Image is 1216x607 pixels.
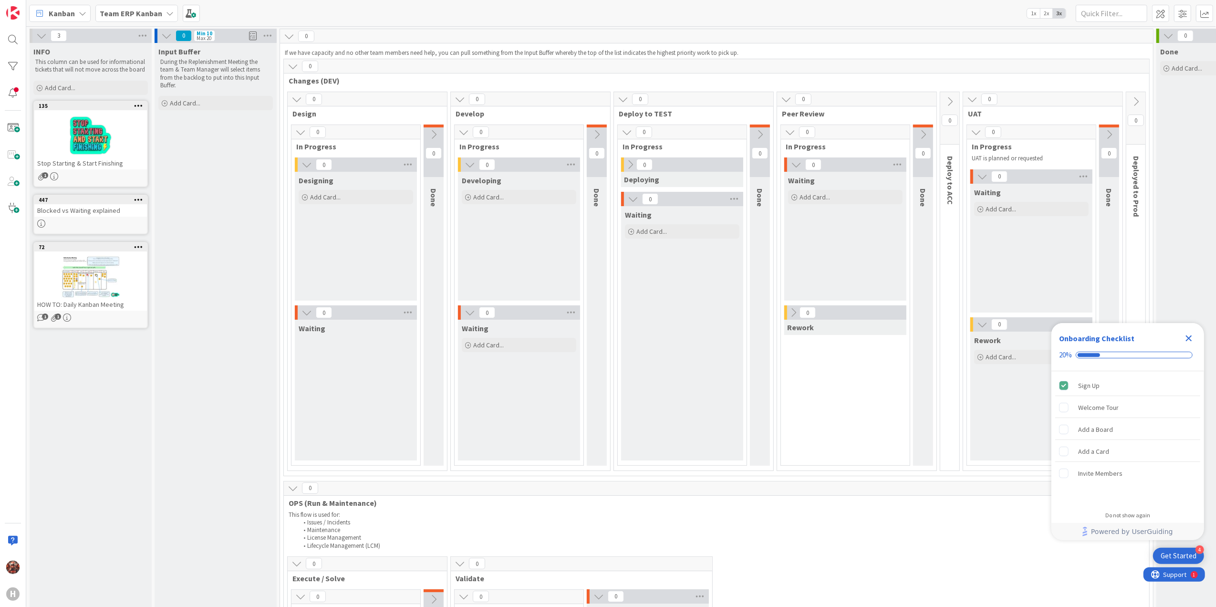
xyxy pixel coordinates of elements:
span: Done [429,188,438,207]
div: Open Get Started checklist, remaining modules: 4 [1153,548,1204,564]
span: 0 [1128,115,1144,126]
span: Powered by UserGuiding [1091,526,1173,537]
span: 0 [981,94,998,105]
span: 0 [426,147,442,159]
span: 0 [469,558,485,569]
span: Execute / Solve [292,574,435,583]
div: 72 [34,243,147,251]
p: During the Replenishment Meeting the team & Team Manager will select items from the backlog to pu... [160,58,271,89]
b: Team ERP Kanban [100,9,162,18]
span: In Progress [623,142,735,151]
span: 0 [310,591,326,602]
span: Add Card... [1172,64,1202,73]
span: Deploying [624,175,659,184]
span: 0 [298,31,314,42]
span: Done [1104,188,1114,207]
a: Powered by UserGuiding [1056,523,1199,540]
div: 135 [39,103,147,109]
span: 0 [473,126,489,138]
span: 0 [800,307,816,318]
span: 0 [479,307,495,318]
span: 0 [915,147,931,159]
span: 3 [51,30,67,42]
p: UAT is planned or requested [972,155,1084,162]
span: 1x [1027,9,1040,18]
span: 0 [176,30,192,42]
span: In Progress [786,142,898,151]
span: 0 [752,147,768,159]
span: Kanban [49,8,75,19]
div: 447 [34,196,147,204]
span: 0 [991,319,1008,330]
a: 135Stop Starting & Start Finishing [33,101,148,187]
span: 0 [306,94,322,105]
div: 72HOW TO: Daily Kanban Meeting [34,243,147,311]
input: Quick Filter... [1076,5,1147,22]
span: INFO [33,47,50,56]
span: Add Card... [986,353,1016,361]
span: Support [20,1,43,13]
div: Sign Up [1078,380,1100,391]
div: 4 [1195,545,1204,554]
li: License Management [298,534,1145,542]
span: 0 [589,147,605,159]
span: In Progress [296,142,408,151]
span: OPS (Run & Maintenance) [289,498,1137,508]
span: Add Card... [473,341,504,349]
span: Add Card... [170,99,200,107]
span: Rework [787,323,814,332]
span: 0 [991,171,1008,182]
div: 20% [1059,351,1072,359]
div: Onboarding Checklist [1059,333,1134,344]
span: 3x [1053,9,1066,18]
div: 72 [39,244,147,251]
span: Done [918,188,928,207]
span: Add Card... [310,193,341,201]
span: Deployed to Prod [1132,156,1141,217]
div: 135Stop Starting & Start Finishing [34,102,147,169]
span: Waiting [625,210,652,220]
a: 72HOW TO: Daily Kanban Meeting [33,242,148,328]
span: 0 [310,126,326,138]
span: 0 [469,94,485,105]
span: Add Card... [800,193,830,201]
span: In Progress [459,142,572,151]
div: Checklist items [1051,371,1204,505]
span: Waiting [462,324,488,333]
span: 0 [1177,30,1194,42]
span: 1 [55,314,61,320]
span: 0 [636,126,652,138]
li: Maintenance [298,526,1145,534]
div: 135 [34,102,147,110]
span: Deploy to ACC [946,156,955,205]
div: Do not show again [1105,512,1150,519]
li: Lifecycle Management (LCM) [298,542,1145,550]
div: Blocked vs Waiting explained [34,204,147,217]
span: 0 [316,307,332,318]
span: 0 [473,591,489,602]
span: 0 [608,591,624,602]
img: JK [6,561,20,574]
div: Add a Board is incomplete. [1055,419,1200,440]
div: HOW TO: Daily Kanban Meeting [34,298,147,311]
span: 0 [302,482,318,494]
div: Min 10 [197,31,212,36]
div: Max 20 [197,36,211,41]
div: Add a Card is incomplete. [1055,441,1200,462]
span: Design [292,109,435,118]
span: Designing [299,176,333,185]
span: Develop [456,109,598,118]
div: Checklist progress: 20% [1059,351,1196,359]
span: Changes (DEV) [289,76,1137,85]
span: 2x [1040,9,1053,18]
div: Get Started [1161,551,1196,561]
div: Close Checklist [1181,331,1196,346]
span: Waiting [299,324,325,333]
div: Add a Card [1078,446,1109,457]
span: 1 [42,314,48,320]
span: Validate [456,574,700,583]
div: Invite Members [1078,468,1122,479]
div: Invite Members is incomplete. [1055,463,1200,484]
span: 0 [302,61,318,72]
span: Waiting [974,188,1001,197]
